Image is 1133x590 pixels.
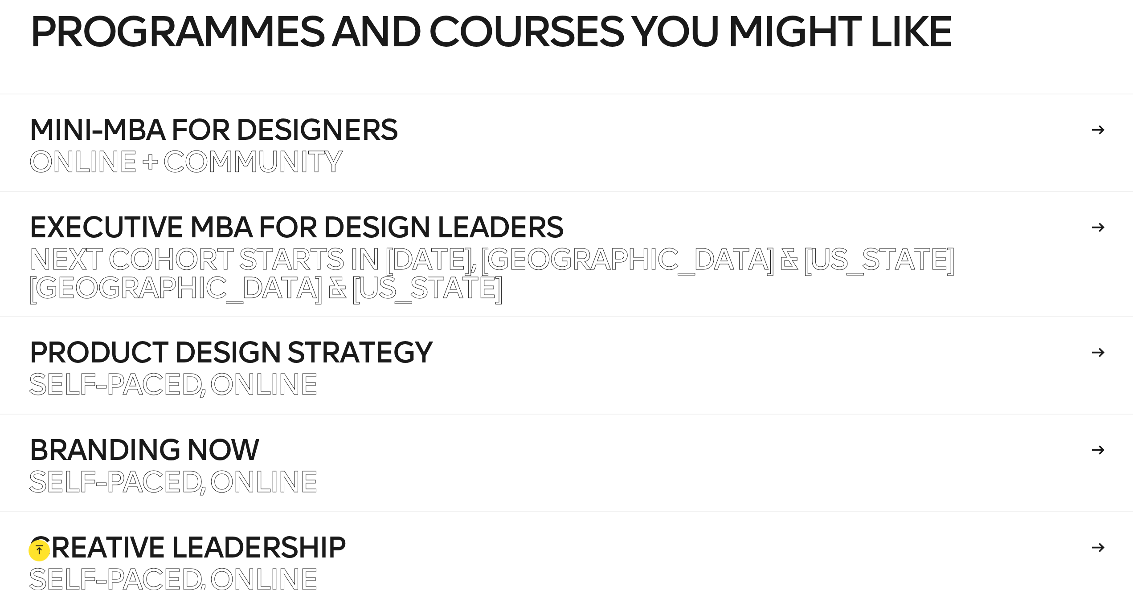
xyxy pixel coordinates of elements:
[29,367,318,402] span: Self-paced, Online
[29,533,1089,562] h4: Creative Leadership
[29,338,1089,367] h4: Product Design Strategy
[29,6,952,57] span: programmes and courses you might like
[29,242,954,277] span: Next Cohort Starts in [DATE], [GEOGRAPHIC_DATA] & [US_STATE]
[29,116,1089,144] h4: Mini-MBA for Designers
[29,213,1089,242] h4: Executive MBA for Design Leaders
[29,464,318,500] span: Self-paced, Online
[29,144,342,179] span: Online + Community
[29,436,1089,464] h4: Branding Now
[29,270,502,305] span: [GEOGRAPHIC_DATA] & [US_STATE]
